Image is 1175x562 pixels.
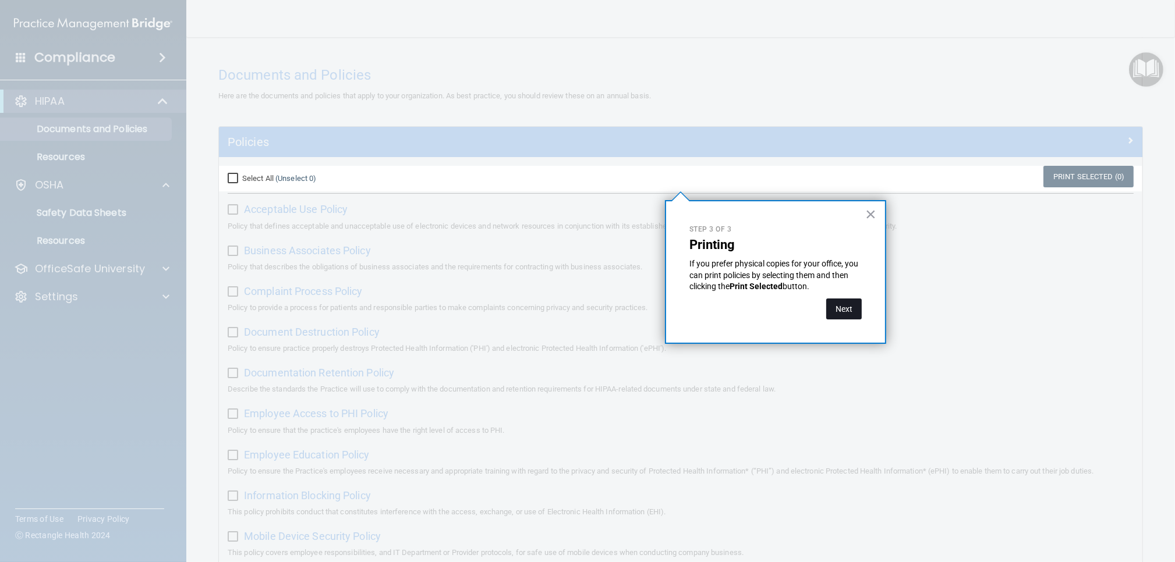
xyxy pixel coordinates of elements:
a: (Unselect 0) [275,174,316,183]
strong: Printing [689,237,735,252]
a: Print Selected (0) [1043,166,1134,187]
span: If you prefer physical copies for your office, you can print policies by selecting them and then ... [689,259,860,291]
button: Next [826,298,862,319]
button: Close [865,205,876,223]
span: Select All [242,174,274,183]
p: Step 3 of 3 [689,225,862,234]
strong: Print Selected [730,282,783,291]
span: button. [783,282,809,291]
